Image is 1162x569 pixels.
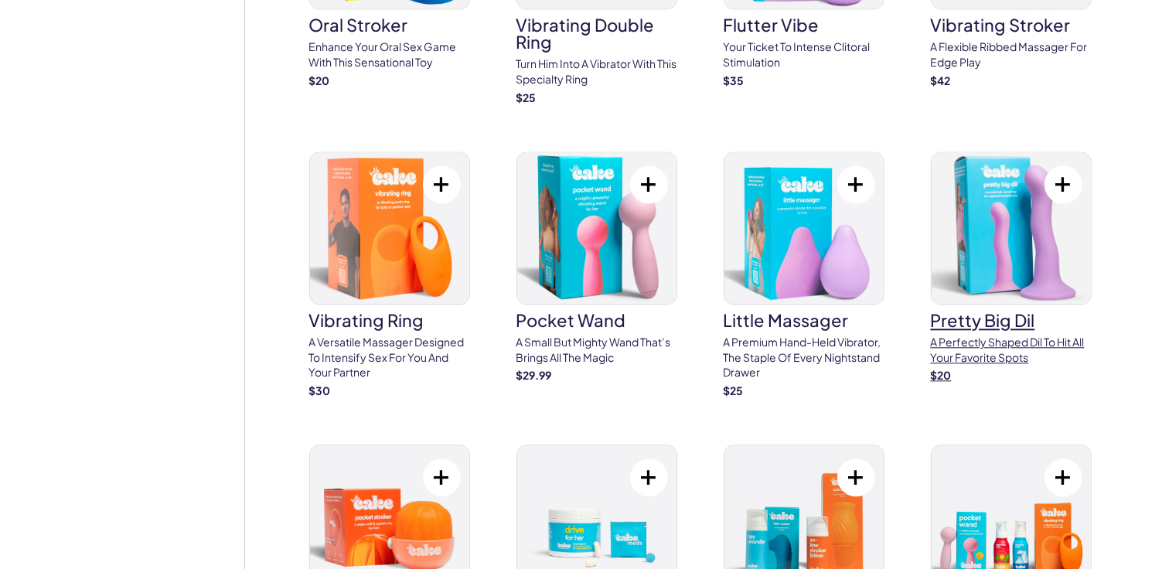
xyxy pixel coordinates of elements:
img: pocket wand [517,152,676,304]
h3: oral stroker [309,16,470,33]
h3: vibrating double ring [516,16,677,50]
p: Your ticket to intense clitoral stimulation [724,39,884,70]
p: A premium hand-held vibrator, the staple of every nightstand drawer [724,335,884,380]
img: pretty big dil [932,152,1091,304]
strong: $ 25 [516,90,537,104]
strong: $ 42 [931,73,951,87]
p: A perfectly shaped Dil to hit all your favorite spots [931,335,1092,365]
p: A versatile massager designed to Intensify sex for you and your partner [309,335,470,380]
strong: $ 25 [724,383,744,397]
h3: vibrating ring [309,312,470,329]
img: little massager [724,152,884,304]
strong: $ 20 [931,368,952,382]
h3: pocket wand [516,312,677,329]
h3: little massager [724,312,884,329]
a: vibrating ringvibrating ringA versatile massager designed to Intensify sex for you and your partn... [309,152,470,398]
p: A small but mighty wand that’s brings all the magic [516,335,677,365]
img: vibrating ring [310,152,469,304]
a: pretty big dilpretty big dilA perfectly shaped Dil to hit all your favorite spots$20 [931,152,1092,383]
a: little massagerlittle massagerA premium hand-held vibrator, the staple of every nightstand drawer$25 [724,152,884,398]
strong: $ 20 [309,73,330,87]
h3: vibrating stroker [931,16,1092,33]
a: pocket wandpocket wandA small but mighty wand that’s brings all the magic$29.99 [516,152,677,383]
h3: flutter vibe [724,16,884,33]
strong: $ 29.99 [516,368,552,382]
p: Turn him into a vibrator with this specialty ring [516,56,677,87]
strong: $ 35 [724,73,745,87]
h3: pretty big dil [931,312,1092,329]
p: A flexible ribbed massager for Edge play [931,39,1092,70]
strong: $ 30 [309,383,331,397]
p: Enhance your oral sex game with this sensational toy [309,39,470,70]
